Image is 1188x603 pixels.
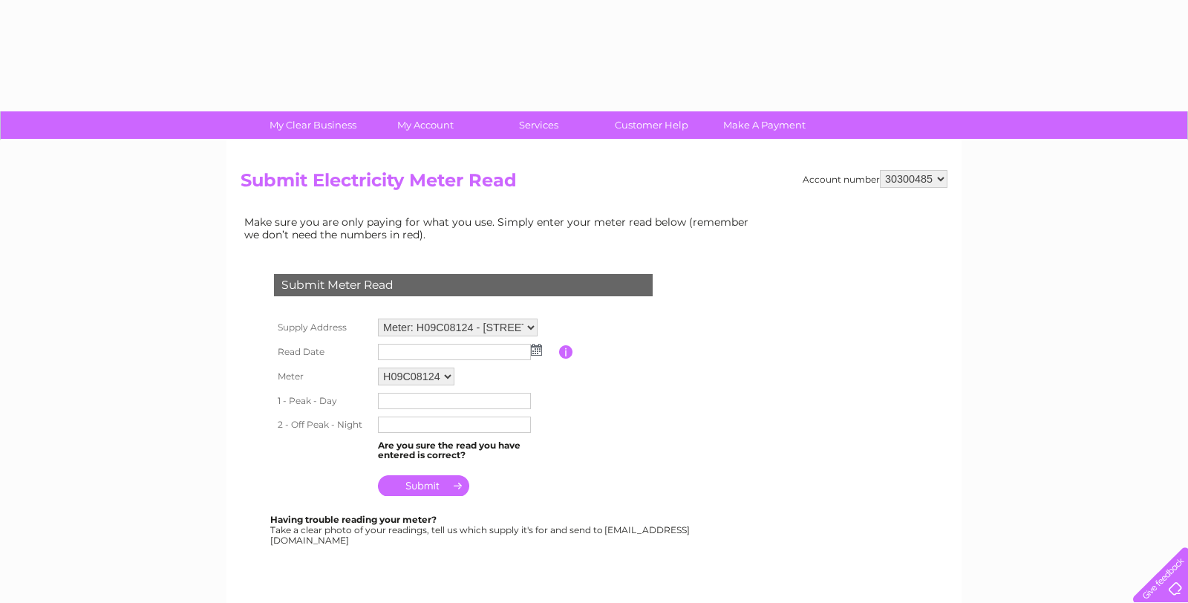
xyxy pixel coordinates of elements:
[270,364,374,389] th: Meter
[531,344,542,356] img: ...
[252,111,374,139] a: My Clear Business
[374,437,559,465] td: Are you sure the read you have entered is correct?
[270,413,374,437] th: 2 - Off Peak - Night
[274,274,653,296] div: Submit Meter Read
[590,111,713,139] a: Customer Help
[703,111,826,139] a: Make A Payment
[270,389,374,413] th: 1 - Peak - Day
[241,212,760,244] td: Make sure you are only paying for what you use. Simply enter your meter read below (remember we d...
[270,515,692,545] div: Take a clear photo of your readings, tell us which supply it's for and send to [EMAIL_ADDRESS][DO...
[559,345,573,359] input: Information
[270,315,374,340] th: Supply Address
[803,170,947,188] div: Account number
[378,475,469,496] input: Submit
[477,111,600,139] a: Services
[365,111,487,139] a: My Account
[270,514,437,525] b: Having trouble reading your meter?
[270,340,374,364] th: Read Date
[241,170,947,198] h2: Submit Electricity Meter Read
